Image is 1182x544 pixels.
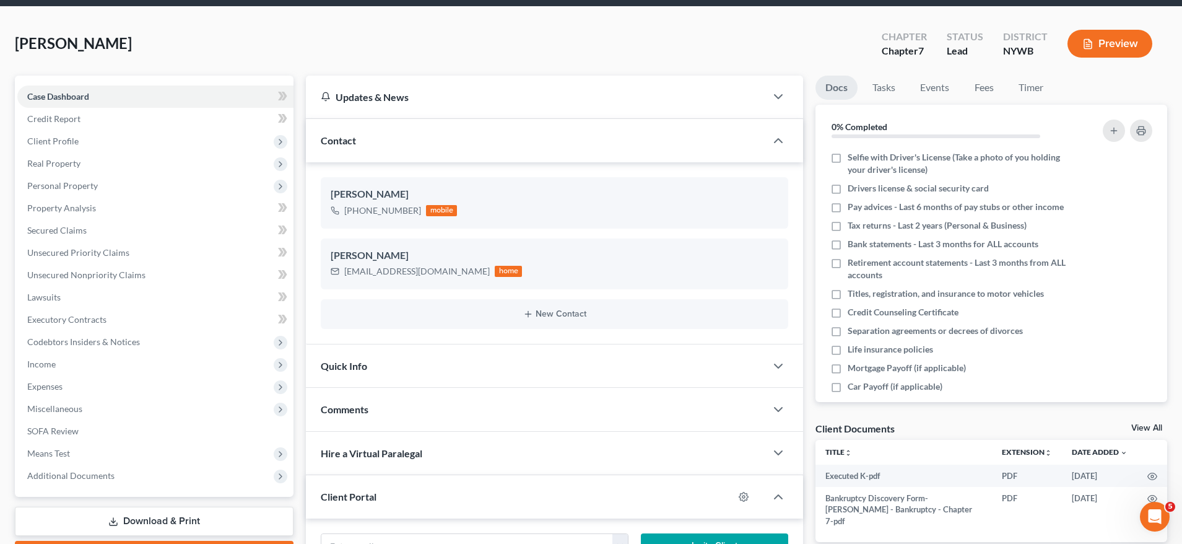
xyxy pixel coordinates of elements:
a: Property Analysis [17,197,293,219]
span: Means Test [27,448,70,458]
a: Download & Print [15,507,293,536]
td: [DATE] [1062,465,1137,487]
a: Tasks [863,76,905,100]
span: Quick Info [321,360,367,372]
a: Secured Claims [17,219,293,242]
span: Client Portal [321,491,376,502]
a: Executory Contracts [17,309,293,331]
span: Case Dashboard [27,91,89,102]
i: unfold_more [1045,449,1052,457]
span: Codebtors Insiders & Notices [27,336,140,347]
div: [PERSON_NAME] [331,248,778,263]
div: Lead [947,44,983,58]
span: Pay advices - Last 6 months of pay stubs or other income [848,201,1064,213]
span: Credit Report [27,113,80,124]
a: Lawsuits [17,286,293,309]
span: [PERSON_NAME] [15,34,132,52]
span: Separation agreements or decrees of divorces [848,325,1023,337]
div: NYWB [1003,44,1048,58]
span: Tax returns - Last 2 years (Personal & Business) [848,219,1027,232]
a: Date Added expand_more [1072,447,1128,457]
span: Hire a Virtual Paralegal [321,447,422,459]
span: Property Analysis [27,203,96,213]
span: Credit Counseling Certificate [848,306,958,318]
span: SOFA Review [27,426,79,436]
a: Fees [964,76,1004,100]
a: Unsecured Nonpriority Claims [17,264,293,286]
span: Lawsuits [27,292,61,302]
button: New Contact [331,309,778,319]
td: Bankruptcy Discovery Form-[PERSON_NAME] - Bankruptcy - Chapter 7-pdf [815,487,992,532]
div: home [495,266,522,277]
div: [EMAIL_ADDRESS][DOMAIN_NAME] [344,265,490,278]
span: Life insurance policies [848,343,933,356]
span: 7 [918,45,924,56]
span: Client Profile [27,136,79,146]
span: Unsecured Priority Claims [27,247,129,258]
div: District [1003,30,1048,44]
span: Expenses [27,381,63,392]
span: Unsecured Nonpriority Claims [27,270,146,280]
span: Retirement account statements - Last 3 months from ALL accounts [848,257,1069,281]
span: Personal Property [27,180,98,191]
span: 5 [1165,502,1175,512]
td: [DATE] [1062,487,1137,532]
a: Unsecured Priority Claims [17,242,293,264]
span: Selfie with Driver's License (Take a photo of you holding your driver's license) [848,151,1069,176]
div: Chapter [882,30,927,44]
a: View All [1131,424,1162,432]
iframe: Intercom live chat [1140,502,1170,532]
div: Client Documents [815,422,895,435]
span: Bank statements - Last 3 months for ALL accounts [848,238,1038,250]
span: Executory Contracts [27,314,106,325]
div: Chapter [882,44,927,58]
span: Car Payoff (if applicable) [848,380,942,393]
a: Docs [815,76,858,100]
span: Drivers license & social security card [848,182,989,195]
div: [PHONE_NUMBER] [344,204,421,217]
a: Titleunfold_more [825,447,852,457]
span: Titles, registration, and insurance to motor vehicles [848,287,1044,300]
i: expand_more [1120,449,1128,457]
span: Secured Claims [27,225,87,235]
span: Additional Documents [27,470,115,481]
div: Updates & News [321,90,751,103]
span: Mortgage Payoff (if applicable) [848,362,966,374]
td: PDF [992,465,1062,487]
strong: 0% Completed [832,121,887,132]
span: Miscellaneous [27,403,82,414]
a: Extensionunfold_more [1002,447,1052,457]
a: Timer [1009,76,1053,100]
div: [PERSON_NAME] [331,187,778,202]
td: PDF [992,487,1062,532]
span: Income [27,359,56,369]
div: mobile [426,205,457,216]
span: Real Property [27,158,80,169]
a: Case Dashboard [17,86,293,108]
a: SOFA Review [17,420,293,442]
i: unfold_more [845,449,852,457]
td: Executed K-pdf [815,465,992,487]
a: Credit Report [17,108,293,130]
a: Events [910,76,959,100]
span: Comments [321,403,368,415]
button: Preview [1067,30,1152,58]
div: Status [947,30,983,44]
span: Contact [321,134,356,146]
